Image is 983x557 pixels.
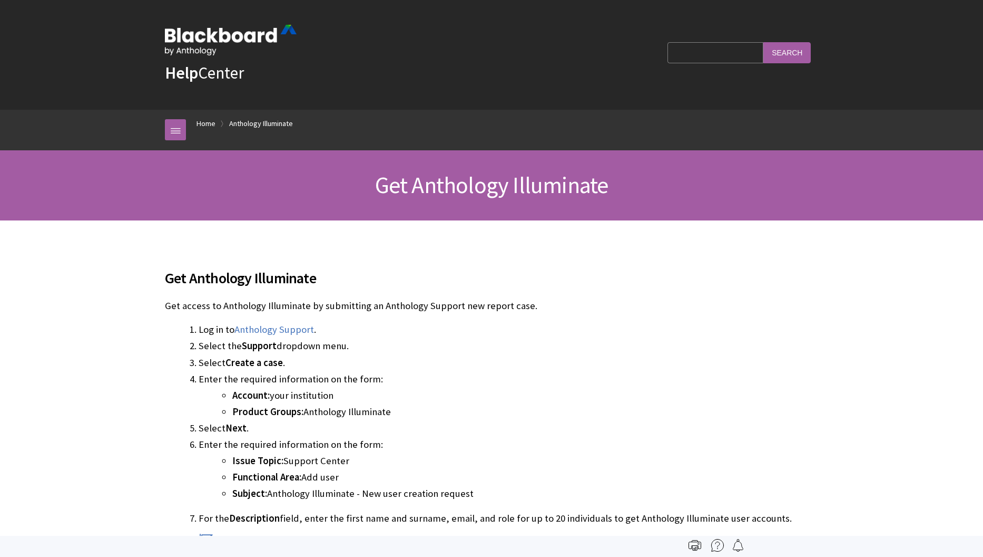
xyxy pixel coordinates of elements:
[165,62,244,83] a: HelpCenter
[232,471,301,483] span: Functional Area:
[232,389,270,401] span: Account:
[199,339,818,353] li: Select the dropdown menu.
[199,512,818,525] p: For the field, enter the first name and surname, email, and role for up to 20 individuals to get ...
[232,470,818,485] li: Add user
[232,487,267,500] span: Subject:
[711,539,724,552] img: More help
[199,535,818,547] p: The roles recognized by Anthology Illuminate are BbDataDeveloper (Snowflake access) and BbDataRep...
[199,437,818,501] li: Enter the required information on the form:
[199,322,818,337] li: Log in to .
[375,170,608,199] span: Get Anthology Illuminate
[199,421,818,436] li: Select .
[232,486,818,501] li: Anthology Illuminate - New user creation request
[232,454,818,468] li: Support Center
[225,422,247,434] span: Next
[196,117,215,130] a: Home
[234,323,314,336] a: Anthology Support
[732,539,744,552] img: Follow this page
[199,372,818,419] li: Enter the required information on the form:
[229,512,280,524] span: Description
[232,406,303,418] span: Product Groups:
[199,356,818,370] li: Select .
[763,42,811,63] input: Search
[165,299,818,313] p: Get access to Anthology Illuminate by submitting an Anthology Support new report case.
[689,539,701,552] img: Print
[165,25,297,55] img: Blackboard by Anthology
[229,117,293,130] a: Anthology Illuminate
[232,405,818,419] li: Anthology Illuminate
[165,62,198,83] strong: Help
[165,267,818,289] span: Get Anthology Illuminate
[232,388,818,403] li: your institution
[242,340,277,352] span: Support
[232,455,283,467] span: Issue Topic:
[225,357,283,369] span: Create a case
